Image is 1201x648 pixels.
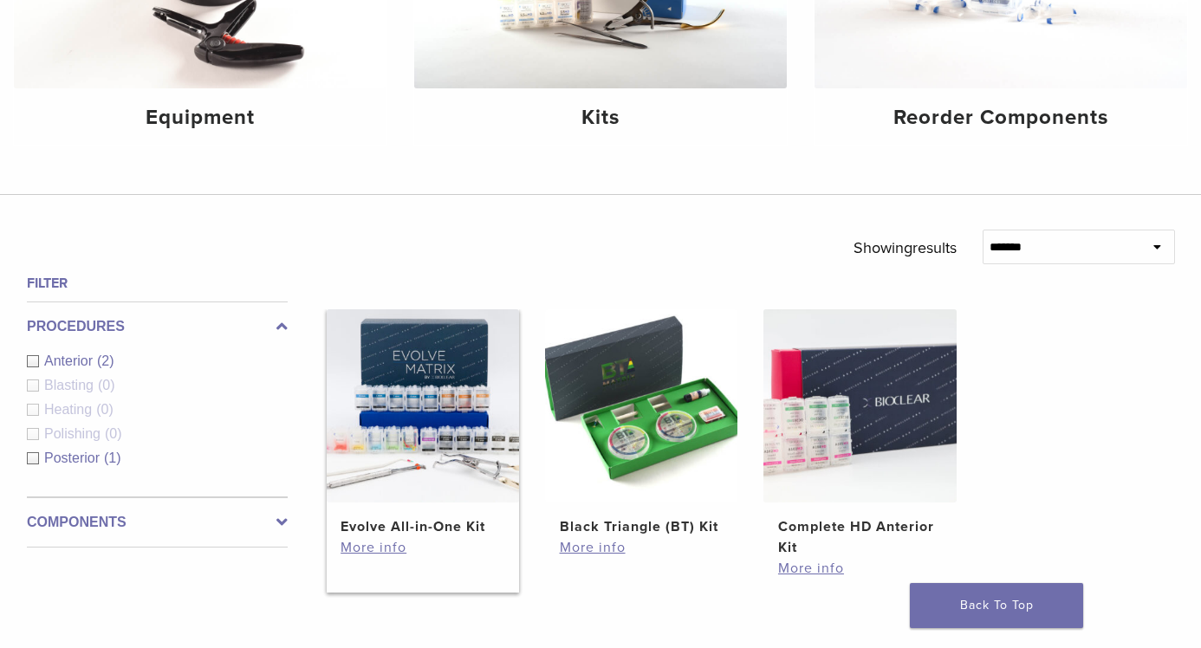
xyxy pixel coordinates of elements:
[104,450,121,465] span: (1)
[778,558,942,579] a: More info
[778,516,942,558] h2: Complete HD Anterior Kit
[910,583,1083,628] a: Back To Top
[44,378,98,392] span: Blasting
[854,230,957,266] p: Showing results
[44,402,96,417] span: Heating
[44,450,104,465] span: Posterior
[341,516,504,537] h2: Evolve All-in-One Kit
[27,316,288,337] label: Procedures
[763,309,956,557] a: Complete HD Anterior KitComplete HD Anterior Kit
[98,378,115,392] span: (0)
[44,426,105,441] span: Polishing
[96,402,114,417] span: (0)
[428,102,773,133] h4: Kits
[28,102,373,133] h4: Equipment
[327,309,519,502] img: Evolve All-in-One Kit
[27,512,288,533] label: Components
[341,537,504,558] a: More info
[763,309,956,502] img: Complete HD Anterior Kit
[560,537,724,558] a: More info
[545,309,737,502] img: Black Triangle (BT) Kit
[97,353,114,368] span: (2)
[560,516,724,537] h2: Black Triangle (BT) Kit
[828,102,1173,133] h4: Reorder Components
[105,426,122,441] span: (0)
[44,353,97,368] span: Anterior
[327,309,519,536] a: Evolve All-in-One KitEvolve All-in-One Kit
[545,309,737,536] a: Black Triangle (BT) KitBlack Triangle (BT) Kit
[27,273,288,294] h4: Filter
